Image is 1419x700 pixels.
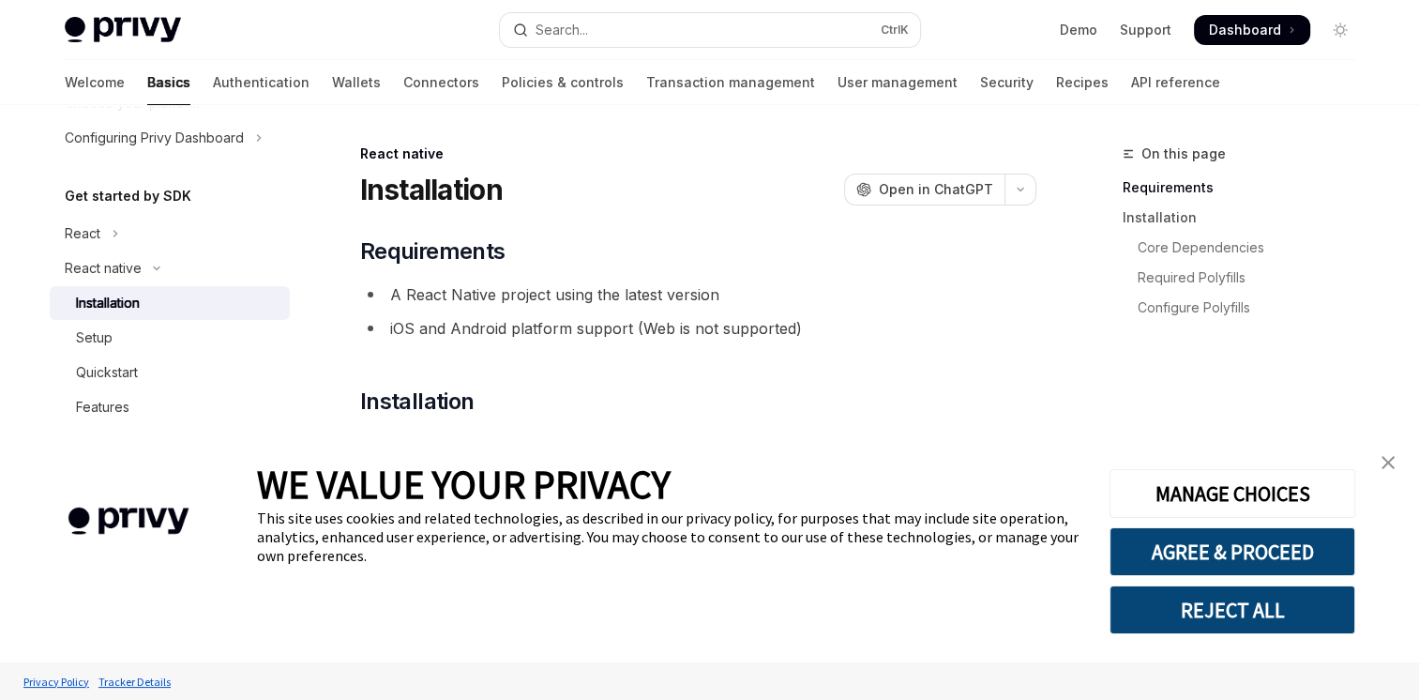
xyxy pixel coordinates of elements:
a: Demo [1060,21,1097,39]
img: close banner [1381,456,1395,469]
button: Toggle Configuring Privy Dashboard section [50,121,290,155]
a: close banner [1369,444,1407,481]
a: Setup [50,321,290,355]
div: Advanced [76,431,140,453]
a: Features [50,390,290,424]
a: Security [980,60,1034,105]
button: Open in ChatGPT [844,174,1004,205]
a: Support [1120,21,1171,39]
span: Requirements [360,236,506,266]
div: React native [360,145,1036,163]
div: Setup [76,327,113,349]
a: Installation [1123,203,1370,233]
div: React native [65,257,142,280]
li: iOS and Android platform support (Web is not supported) [360,315,1036,342]
img: light logo [65,17,181,43]
a: Recipes [1056,60,1109,105]
button: REJECT ALL [1110,586,1355,634]
li: A React Native project using the latest version [360,282,1036,308]
div: This site uses cookies and related technologies, as described in our privacy policy, for purposes... [257,509,1081,565]
a: Quickstart [50,356,290,389]
a: Installation [50,286,290,320]
a: Policies & controls [502,60,624,105]
button: Open search [500,13,920,47]
a: Connectors [403,60,479,105]
a: Transaction management [646,60,815,105]
span: On this page [1141,143,1226,165]
h5: Get started by SDK [65,185,191,207]
span: Dashboard [1209,21,1281,39]
button: AGREE & PROCEED [1110,527,1355,576]
div: React [65,222,100,245]
a: Dashboard [1194,15,1310,45]
div: Search... [536,19,588,41]
div: Features [76,396,129,418]
a: User management [838,60,958,105]
a: Requirements [1123,173,1370,203]
img: company logo [28,480,229,562]
a: Privacy Policy [19,665,94,698]
span: Installation [360,387,475,417]
button: Toggle React section [50,217,290,251]
button: Toggle React native section [50,251,290,285]
div: Quickstart [76,361,138,384]
a: API reference [1131,60,1220,105]
a: Authentication [213,60,309,105]
a: Basics [147,60,190,105]
a: Welcome [65,60,125,105]
a: Required Polyfills [1123,263,1370,293]
a: Wallets [332,60,381,105]
div: Installation [76,292,140,314]
span: Ctrl K [881,23,909,38]
div: Configuring Privy Dashboard [65,127,244,149]
span: WE VALUE YOUR PRIVACY [257,460,671,509]
a: Core Dependencies [1123,233,1370,263]
a: Configure Polyfills [1123,293,1370,323]
span: Open in ChatGPT [879,180,993,199]
button: Toggle dark mode [1325,15,1355,45]
a: Tracker Details [94,665,175,698]
h1: Installation [360,173,503,206]
button: MANAGE CHOICES [1110,469,1355,518]
button: Toggle Advanced section [50,425,290,459]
